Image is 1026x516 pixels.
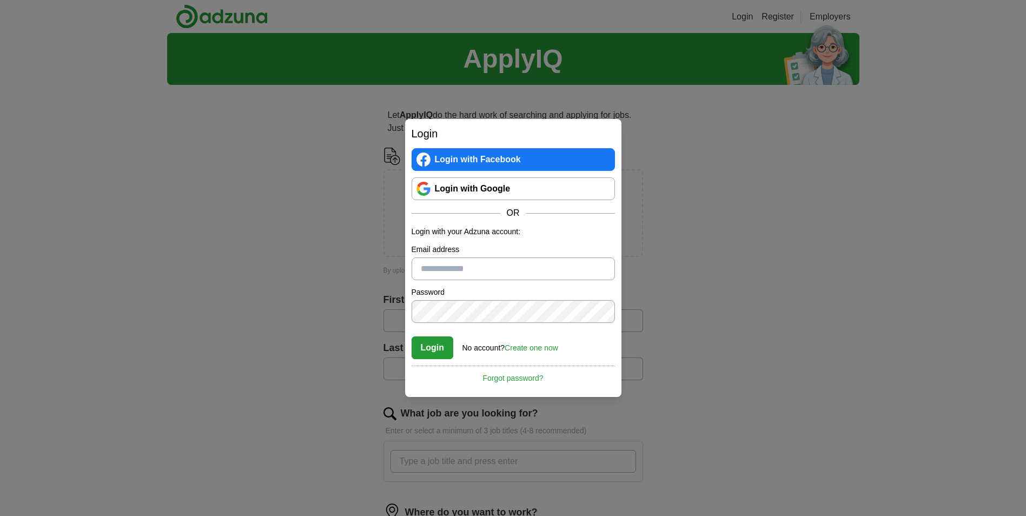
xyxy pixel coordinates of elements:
h2: Login [412,125,615,142]
div: No account? [462,336,558,354]
span: OR [500,207,526,220]
a: Forgot password? [412,366,615,384]
a: Login with Google [412,177,615,200]
button: Login [412,336,454,359]
a: Login with Facebook [412,148,615,171]
p: Login with your Adzuna account: [412,226,615,237]
label: Password [412,287,615,298]
a: Create one now [505,343,558,352]
label: Email address [412,244,615,255]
